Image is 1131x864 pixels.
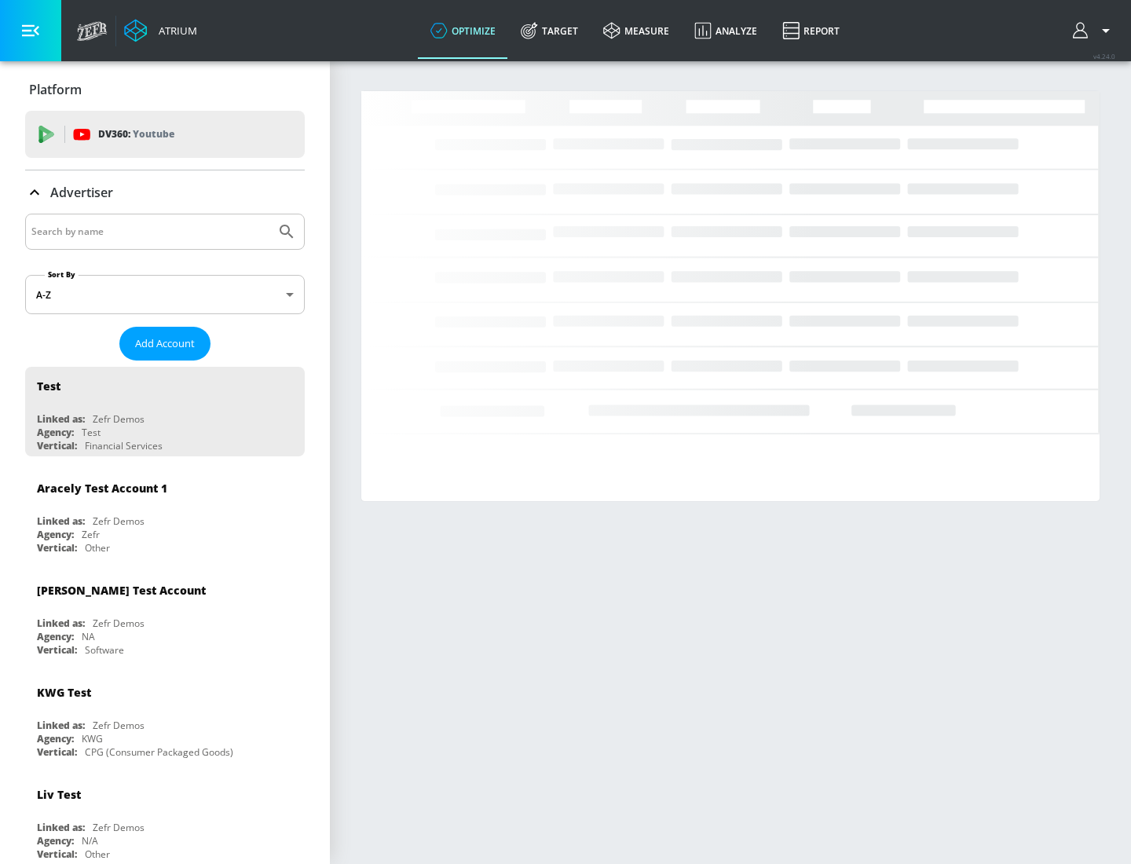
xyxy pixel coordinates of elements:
[25,469,305,558] div: Aracely Test Account 1Linked as:Zefr DemosAgency:ZefrVertical:Other
[119,327,210,361] button: Add Account
[37,481,167,496] div: Aracely Test Account 1
[25,170,305,214] div: Advertiser
[37,630,74,643] div: Agency:
[82,630,95,643] div: NA
[85,848,110,861] div: Other
[418,2,508,59] a: optimize
[37,583,206,598] div: [PERSON_NAME] Test Account
[37,732,74,745] div: Agency:
[29,81,82,98] p: Platform
[25,571,305,661] div: [PERSON_NAME] Test AccountLinked as:Zefr DemosAgency:NAVertical:Software
[50,184,113,201] p: Advertiser
[152,24,197,38] div: Atrium
[37,426,74,439] div: Agency:
[82,426,101,439] div: Test
[37,439,77,452] div: Vertical:
[25,367,305,456] div: TestLinked as:Zefr DemosAgency:TestVertical:Financial Services
[133,126,174,142] p: Youtube
[82,834,98,848] div: N/A
[37,617,85,630] div: Linked as:
[85,643,124,657] div: Software
[93,821,145,834] div: Zefr Demos
[37,379,60,394] div: Test
[1093,52,1115,60] span: v 4.24.0
[124,19,197,42] a: Atrium
[93,514,145,528] div: Zefr Demos
[85,541,110,555] div: Other
[25,111,305,158] div: DV360: Youtube
[37,528,74,541] div: Agency:
[591,2,682,59] a: measure
[98,126,174,143] p: DV360:
[37,412,85,426] div: Linked as:
[31,221,269,242] input: Search by name
[82,528,100,541] div: Zefr
[93,617,145,630] div: Zefr Demos
[45,269,79,280] label: Sort By
[508,2,591,59] a: Target
[85,439,163,452] div: Financial Services
[37,821,85,834] div: Linked as:
[37,685,91,700] div: KWG Test
[25,673,305,763] div: KWG TestLinked as:Zefr DemosAgency:KWGVertical:CPG (Consumer Packaged Goods)
[82,732,103,745] div: KWG
[135,335,195,353] span: Add Account
[37,719,85,732] div: Linked as:
[85,745,233,759] div: CPG (Consumer Packaged Goods)
[770,2,852,59] a: Report
[37,787,81,802] div: Liv Test
[37,745,77,759] div: Vertical:
[93,719,145,732] div: Zefr Demos
[37,834,74,848] div: Agency:
[682,2,770,59] a: Analyze
[25,68,305,112] div: Platform
[37,514,85,528] div: Linked as:
[37,848,77,861] div: Vertical:
[25,275,305,314] div: A-Z
[93,412,145,426] div: Zefr Demos
[37,541,77,555] div: Vertical:
[37,643,77,657] div: Vertical:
